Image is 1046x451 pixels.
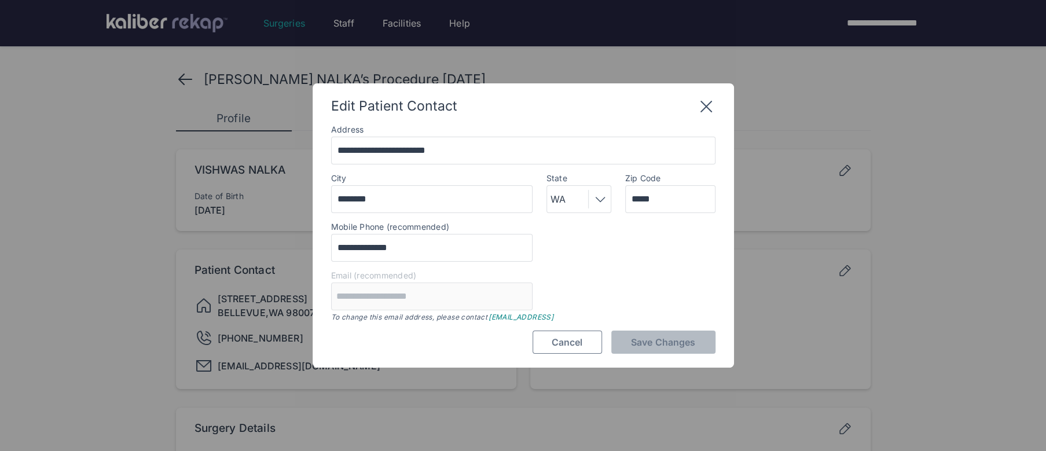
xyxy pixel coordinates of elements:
[487,311,555,322] a: [EMAIL_ADDRESS]
[631,336,695,348] span: Save Changes
[550,192,570,206] div: WA
[331,125,364,134] label: Address
[533,331,602,354] button: Cancel
[546,174,611,183] label: State
[331,313,715,322] div: To change this email address, please contact
[331,174,347,183] label: City
[331,222,715,232] label: Mobile Phone (recommended)
[611,331,715,354] button: Save Changes
[625,174,661,183] label: Zip Code
[331,98,457,114] span: Edit Patient Contact
[331,271,417,280] label: Email (recommended)
[552,336,583,348] span: Cancel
